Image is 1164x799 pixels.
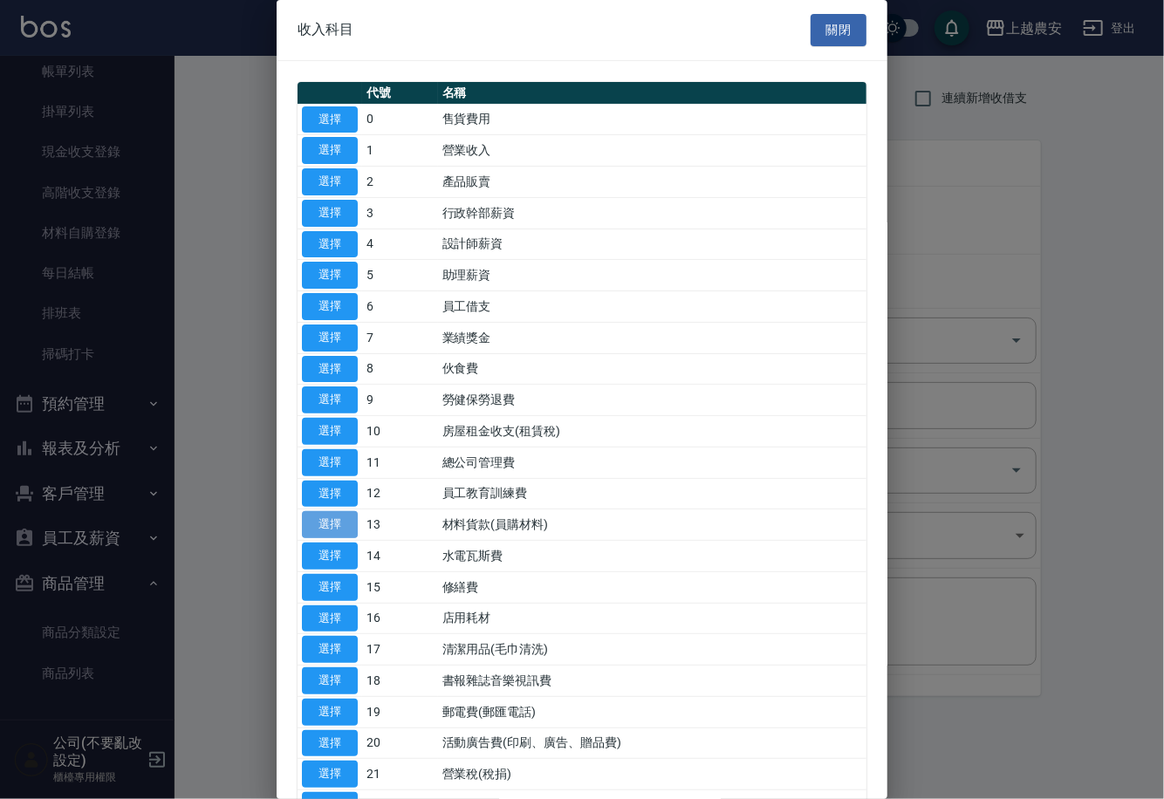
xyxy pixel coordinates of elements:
[438,509,866,541] td: 材料貨款(員購材料)
[302,293,358,320] button: 選擇
[362,478,438,509] td: 12
[438,696,866,727] td: 郵電費(郵匯電話)
[362,197,438,229] td: 3
[362,416,438,447] td: 10
[362,634,438,666] td: 17
[302,543,358,570] button: 選擇
[362,322,438,353] td: 7
[362,167,438,198] td: 2
[302,356,358,383] button: 選擇
[438,541,866,572] td: 水電瓦斯費
[438,229,866,260] td: 設計師薪資
[302,137,358,164] button: 選擇
[362,509,438,541] td: 13
[302,200,358,227] button: 選擇
[362,447,438,478] td: 11
[438,135,866,167] td: 營業收入
[302,418,358,445] button: 選擇
[438,634,866,666] td: 清潔用品(毛巾清洗)
[362,727,438,759] td: 20
[302,168,358,195] button: 選擇
[438,603,866,634] td: 店用耗材
[438,260,866,291] td: 助理薪資
[438,571,866,603] td: 修繕費
[362,229,438,260] td: 4
[362,291,438,323] td: 6
[302,605,358,632] button: 選擇
[302,231,358,258] button: 選擇
[362,82,438,105] th: 代號
[438,727,866,759] td: 活動廣告費(印刷、廣告、贈品費)
[438,82,866,105] th: 名稱
[362,135,438,167] td: 1
[438,759,866,790] td: 營業稅(稅捐)
[438,291,866,323] td: 員工借支
[362,759,438,790] td: 21
[438,322,866,353] td: 業績獎金
[438,353,866,385] td: 伙食費
[362,260,438,291] td: 5
[362,385,438,416] td: 9
[302,699,358,726] button: 選擇
[302,511,358,538] button: 選擇
[362,541,438,572] td: 14
[362,666,438,697] td: 18
[302,574,358,601] button: 選擇
[438,167,866,198] td: 產品販賣
[811,14,866,46] button: 關閉
[302,262,358,289] button: 選擇
[302,667,358,694] button: 選擇
[362,353,438,385] td: 8
[362,571,438,603] td: 15
[302,730,358,757] button: 選擇
[362,104,438,135] td: 0
[438,666,866,697] td: 書報雜誌音樂視訊費
[438,416,866,447] td: 房屋租金收支(租賃稅)
[438,104,866,135] td: 售貨費用
[302,449,358,476] button: 選擇
[362,696,438,727] td: 19
[362,603,438,634] td: 16
[302,386,358,413] button: 選擇
[302,324,358,352] button: 選擇
[302,636,358,663] button: 選擇
[438,478,866,509] td: 員工教育訓練費
[298,21,353,38] span: 收入科目
[302,481,358,508] button: 選擇
[438,385,866,416] td: 勞健保勞退費
[438,447,866,478] td: 總公司管理費
[302,761,358,788] button: 選擇
[302,106,358,133] button: 選擇
[438,197,866,229] td: 行政幹部薪資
